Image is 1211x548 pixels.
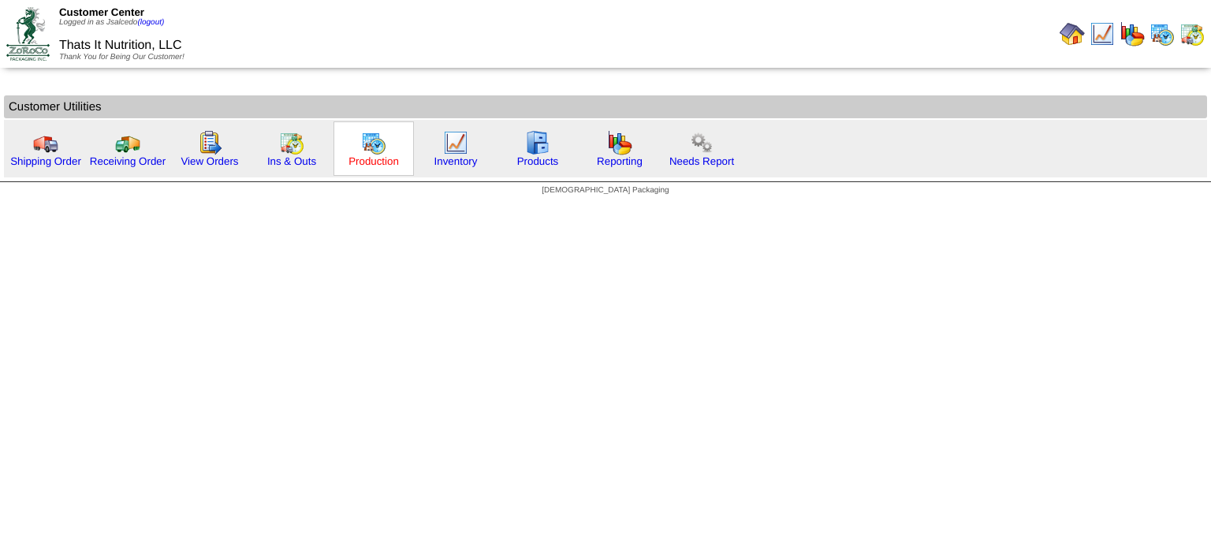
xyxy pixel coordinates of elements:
img: truck2.gif [115,130,140,155]
img: truck.gif [33,130,58,155]
a: Reporting [597,155,643,167]
img: home.gif [1060,21,1085,47]
a: (logout) [137,18,164,27]
a: Receiving Order [90,155,166,167]
a: Ins & Outs [267,155,316,167]
span: [DEMOGRAPHIC_DATA] Packaging [542,186,669,195]
img: line_graph.gif [443,130,468,155]
img: line_graph.gif [1090,21,1115,47]
a: Needs Report [669,155,734,167]
a: View Orders [181,155,238,167]
a: Products [517,155,559,167]
a: Inventory [434,155,478,167]
img: ZoRoCo_Logo(Green%26Foil)%20jpg.webp [6,7,50,60]
span: Thank You for Being Our Customer! [59,53,184,62]
img: graph.gif [607,130,632,155]
img: cabinet.gif [525,130,550,155]
span: Logged in as Jsalcedo [59,18,164,27]
img: graph.gif [1120,21,1145,47]
a: Production [348,155,399,167]
span: Thats It Nutrition, LLC [59,39,182,52]
img: calendarinout.gif [1179,21,1205,47]
img: calendarinout.gif [279,130,304,155]
img: calendarprod.gif [1150,21,1175,47]
img: workflow.png [689,130,714,155]
img: workorder.gif [197,130,222,155]
span: Customer Center [59,6,144,18]
a: Shipping Order [10,155,81,167]
td: Customer Utilities [4,95,1207,118]
img: calendarprod.gif [361,130,386,155]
